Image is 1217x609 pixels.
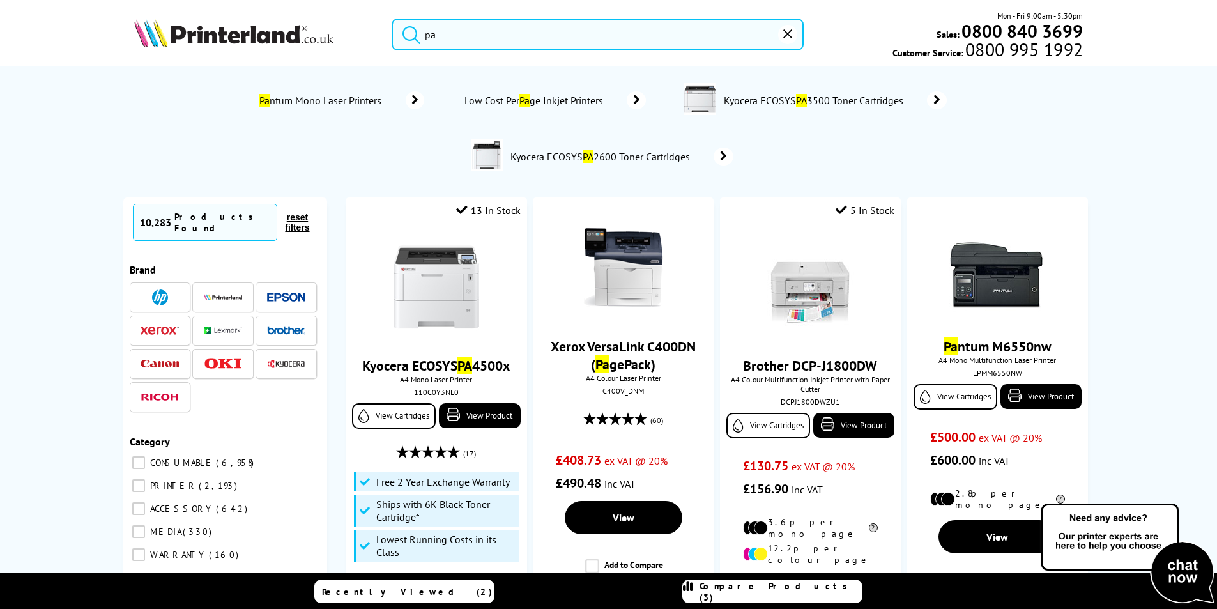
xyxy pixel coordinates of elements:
img: Xerox [141,326,179,335]
a: View Cartridges [726,413,810,438]
input: Search product [392,19,804,50]
a: Pantum M6550nw [944,337,1052,355]
span: (60) [650,408,663,433]
mark: Pa [595,355,609,373]
span: ex VAT @ 20% [792,460,855,473]
span: Customer Service: [892,43,1083,59]
span: inc VAT [604,477,636,490]
span: 330 [183,526,215,537]
input: MEDIA 330 [132,525,145,538]
a: View Product [1000,384,1082,409]
a: Compare Products (3) [682,580,862,603]
span: 0800 995 1992 [963,43,1083,56]
a: 0800 840 3699 [960,25,1083,37]
span: 6,958 [216,457,257,468]
span: £600.00 [930,452,976,468]
span: Kyocera ECOSYS 3500 Toner Cartridges [723,94,908,107]
span: £490.48 [556,475,601,491]
div: 110C0Y3NL0 [355,387,517,397]
a: View Cartridges [914,384,997,410]
span: A4 Colour Multifunction Inkjet Printer with Paper Cutter [726,374,894,394]
img: kyocera-pa2600cx-deptimage.jpg [471,139,503,171]
span: PRINTER [147,480,197,491]
input: WARRANTY 160 [132,548,145,561]
img: Epson [267,293,305,302]
span: View [986,530,1008,543]
span: 642 [216,503,250,514]
a: Printerland Logo [134,19,376,50]
a: View Product [439,403,520,428]
img: Kyocera-ECOSYS-PA4500x-Front-Main-Small.jpg [388,239,484,335]
div: DCPJ1800DWZU1 [730,397,891,406]
label: Add to Compare [585,559,663,583]
span: A4 Mono Multifunction Laser Printer [914,355,1082,365]
b: 0800 840 3699 [961,19,1083,43]
span: Lowest Running Costs in its Class [376,533,516,559]
span: ntum Mono Laser Printers [257,94,387,107]
span: Compare Products (3) [700,580,862,603]
span: £408.73 [556,452,601,468]
img: Printerland [204,294,242,300]
img: Xerox-C400-Front1-Small.jpg [576,220,671,316]
div: C400V_DNM [542,386,704,396]
span: WARRANTY [147,549,208,560]
img: brother-dcp-j1800dw-front-small.jpg [762,239,858,335]
div: 5 In Stock [836,204,894,217]
li: 12.2p per colour page [743,543,878,566]
span: ex VAT @ 20% [604,454,668,467]
a: View [938,520,1056,553]
img: pantum-m6550nw-front-small.jpg [949,220,1045,316]
span: ex VAT @ 20% [979,431,1042,444]
a: View [565,501,682,534]
img: Printerland Logo [134,19,333,47]
a: Kyocera ECOSYSPA2600 Toner Cartridges [509,139,733,174]
img: Canon [141,360,179,368]
span: Mon - Fri 9:00am - 5:30pm [997,10,1083,22]
input: ACCESSORY 642 [132,502,145,515]
span: Sales: [937,28,960,40]
span: inc VAT [979,454,1010,467]
img: Ricoh [141,394,179,401]
span: Category [130,435,170,448]
span: £130.75 [743,458,788,474]
a: Kyocera ECOSYSPA4500x [362,357,510,374]
a: Pantum Mono Laser Printers [257,91,424,109]
span: Brand [130,263,156,276]
a: View Product [813,413,894,438]
span: Ships with 6K Black Toner Cartridge* [376,498,516,523]
a: Kyocera ECOSYSPA3500 Toner Cartridges [723,83,947,118]
span: £500.00 [930,429,976,445]
li: 3.6p per mono page [743,516,878,539]
span: View [613,511,634,524]
mark: Pa [519,94,530,107]
span: £156.90 [743,481,788,497]
img: OKI [204,358,242,369]
a: View Cartridges [352,403,436,429]
a: Low Cost PerPage Inkjet Printers [463,91,646,109]
span: A4 Mono Laser Printer [352,374,520,384]
span: Free 2 Year Exchange Warranty [376,475,510,488]
img: Kyocera [267,359,305,369]
a: Brother DCP-J1800DW [743,357,877,374]
a: Recently Viewed (2) [314,580,494,603]
mark: Pa [259,94,270,107]
div: Products Found [174,211,271,234]
button: reset filters [277,212,317,233]
div: 13 In Stock [456,204,521,217]
div: LPMM6550NW [917,368,1078,378]
li: 2.8p per mono page [930,488,1065,511]
img: HP [152,289,168,305]
img: Lexmark [204,327,242,334]
mark: PA [796,94,807,107]
span: 10,283 [140,216,171,229]
span: MEDIA [147,526,181,537]
mark: PA [583,150,593,163]
img: pa3500x-deptimage.jpg [684,83,716,115]
img: Brother [267,326,305,335]
span: Recently Viewed (2) [322,586,493,597]
input: PRINTER 2,193 [132,479,145,492]
span: Kyocera ECOSYS 2600 Toner Cartridges [509,150,694,163]
mark: Pa [944,337,958,355]
input: CONSUMABLE 6,958 [132,456,145,469]
mark: PA [457,357,472,374]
